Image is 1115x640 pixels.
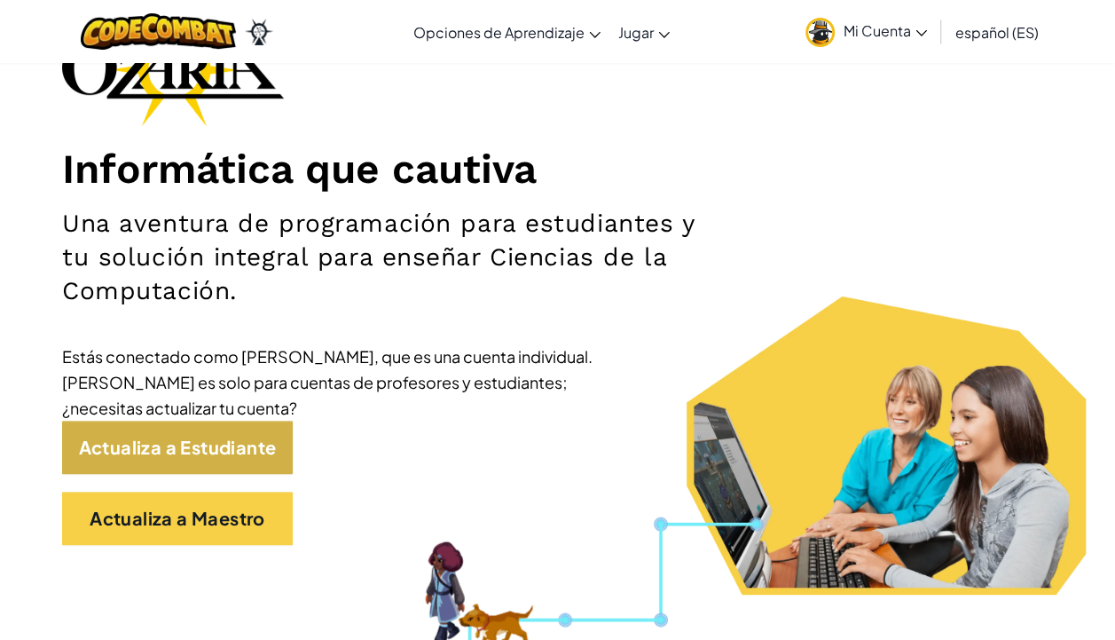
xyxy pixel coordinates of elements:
a: Jugar [609,8,679,56]
span: Opciones de Aprendizaje [413,23,585,42]
a: Actualiza a Estudiante [62,421,293,474]
img: Logotipo de la marca Ozaria [62,12,284,126]
h2: Una aventura de programación para estudiantes y tu solución integral para enseñar Ciencias de la ... [62,207,726,308]
img: Logotipo de CodeCombat [81,13,236,50]
a: Mi Cuenta [797,4,936,59]
a: Opciones de Aprendizaje [404,8,609,56]
a: español (ES) [946,8,1048,56]
img: avatar [805,18,835,47]
span: Mi Cuenta [844,21,927,40]
span: español (ES) [955,23,1039,42]
img: Ozaria [245,19,273,45]
a: Actualiza a Maestro [62,492,293,545]
span: Jugar [618,23,654,42]
h1: Informática que cautiva [62,144,1053,194]
div: Estás conectado como [PERSON_NAME], que es una cuenta individual. [PERSON_NAME] es solo para cuen... [62,344,594,421]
